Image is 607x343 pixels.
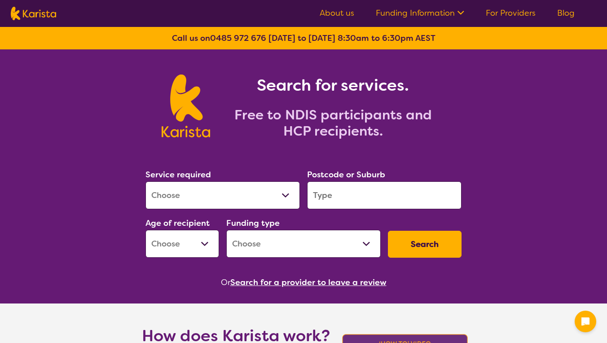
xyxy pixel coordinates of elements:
label: Funding type [226,218,280,229]
h2: Free to NDIS participants and HCP recipients. [221,107,445,139]
img: Karista logo [11,7,56,20]
b: Call us on [DATE] to [DATE] 8:30am to 6:30pm AEST [172,33,435,44]
button: Search [388,231,462,258]
a: For Providers [486,8,536,18]
img: Karista logo [162,75,210,137]
a: About us [320,8,354,18]
label: Service required [145,169,211,180]
a: Funding Information [376,8,464,18]
h1: Search for services. [221,75,445,96]
button: Search for a provider to leave a review [230,276,387,289]
label: Postcode or Suburb [307,169,385,180]
input: Type [307,181,462,209]
a: 0485 972 676 [210,33,266,44]
span: Or [221,276,230,289]
label: Age of recipient [145,218,210,229]
a: Blog [557,8,575,18]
